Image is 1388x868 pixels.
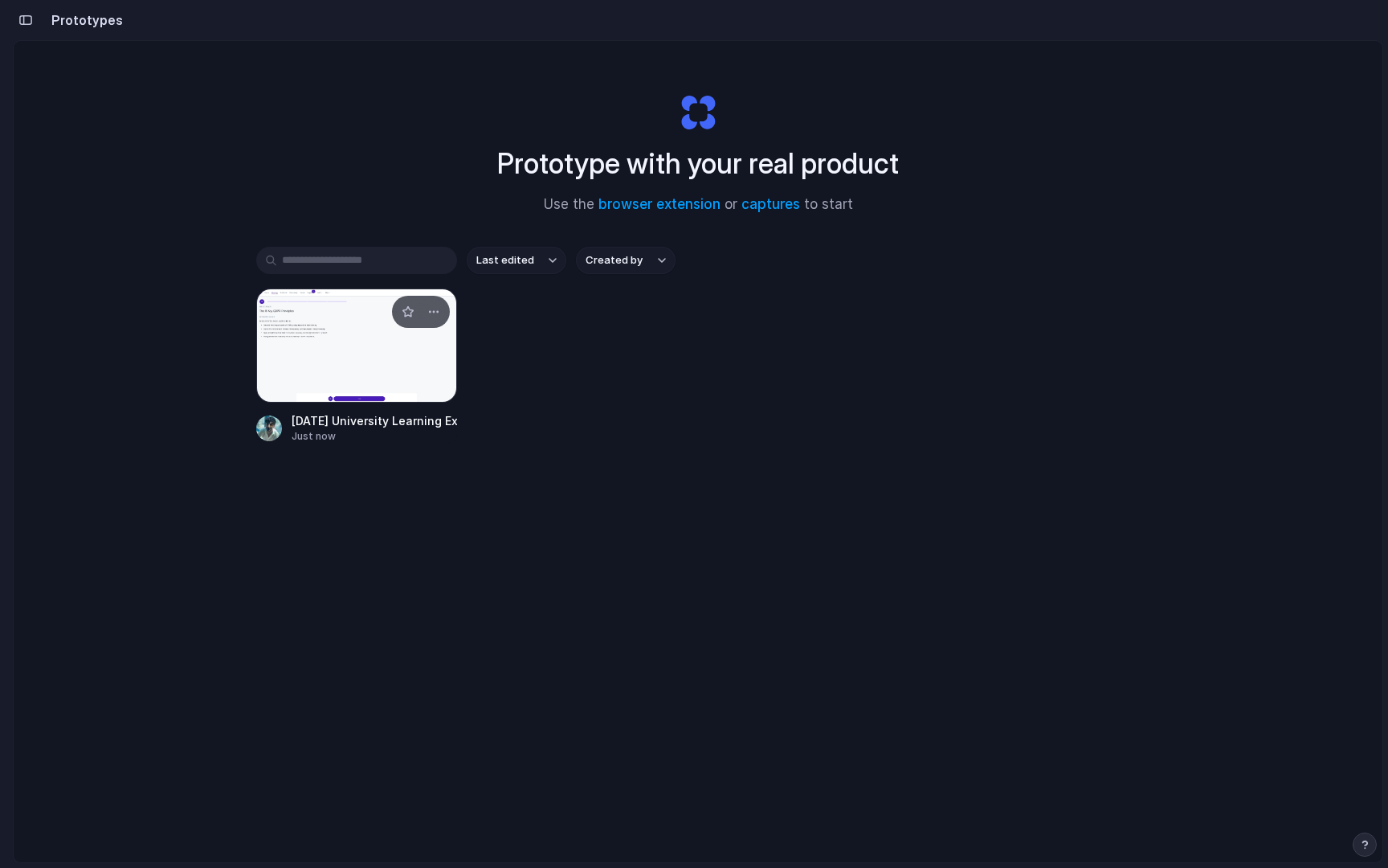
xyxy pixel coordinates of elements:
button: Last edited [467,247,566,274]
span: Use the or to start [544,194,853,215]
span: Last edited [476,252,534,268]
span: Created by [586,252,643,268]
a: Tomorrow University Learning Experience[DATE] University Learning ExperienceJust now [256,289,457,444]
h2: Prototypes [45,10,123,30]
a: browser extension [598,196,721,212]
div: Just now [292,429,457,444]
h1: Prototype with your real product [497,142,899,185]
div: [DATE] University Learning Experience [292,412,457,429]
a: captures [741,196,800,212]
button: Created by [576,247,676,274]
